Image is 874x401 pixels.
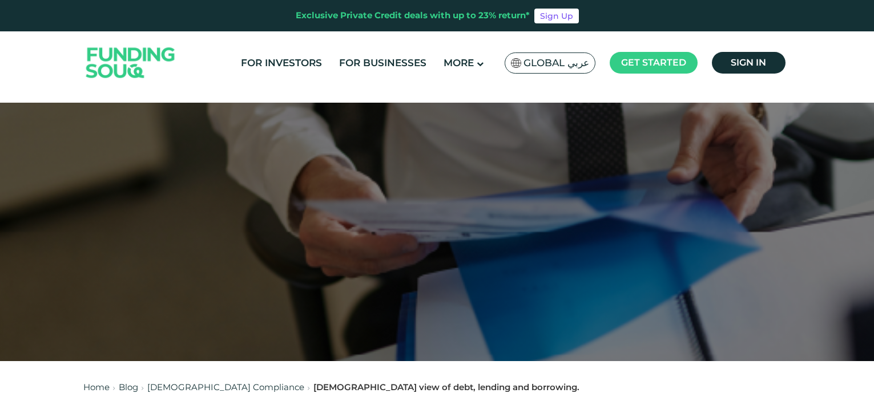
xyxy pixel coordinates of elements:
span: More [444,57,474,68]
span: Global عربي [523,56,589,70]
img: SA Flag [511,58,521,68]
a: For Investors [238,54,325,72]
a: Blog [119,382,138,392]
div: [DEMOGRAPHIC_DATA] view of debt, lending and borrowing. [313,381,579,394]
span: Sign in [731,57,766,68]
img: Logo [75,34,187,92]
a: For Businesses [336,54,429,72]
a: [DEMOGRAPHIC_DATA] Compliance [147,382,304,392]
a: Home [83,382,110,392]
span: Get started [621,57,686,68]
a: Sign in [712,52,786,74]
a: Sign Up [534,9,579,23]
div: Exclusive Private Credit deals with up to 23% return* [296,9,530,22]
